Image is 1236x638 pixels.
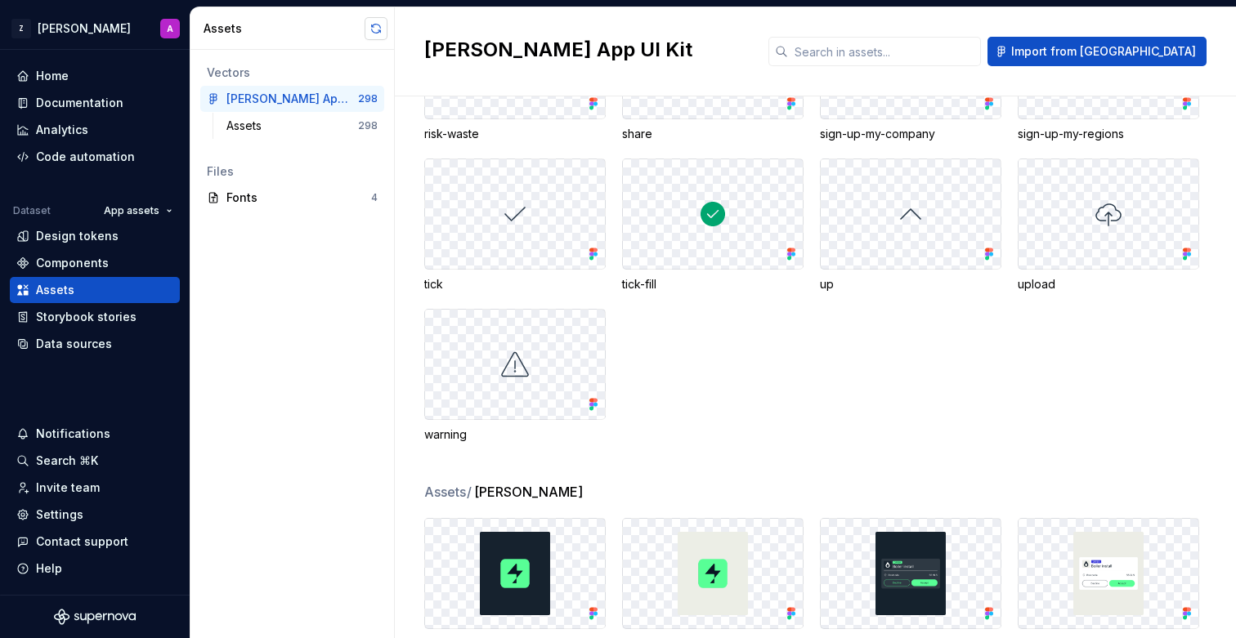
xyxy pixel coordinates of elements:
[36,228,119,244] div: Design tokens
[10,529,180,555] button: Contact support
[10,331,180,357] a: Data sources
[10,502,180,528] a: Settings
[36,149,135,165] div: Code automation
[10,304,180,330] a: Storybook stories
[10,117,180,143] a: Analytics
[10,448,180,474] button: Search ⌘K
[10,555,180,582] button: Help
[36,68,69,84] div: Home
[371,191,378,204] div: 4
[3,11,186,46] button: Z[PERSON_NAME]A
[104,204,159,217] span: App assets
[36,426,110,442] div: Notifications
[36,560,62,577] div: Help
[10,90,180,116] a: Documentation
[220,113,384,139] a: Assets298
[207,163,378,180] div: Files
[987,37,1207,66] button: Import from [GEOGRAPHIC_DATA]
[226,190,371,206] div: Fonts
[358,119,378,132] div: 298
[10,223,180,249] a: Design tokens
[622,276,804,292] div: tick-fill
[424,37,749,63] h2: [PERSON_NAME] App UI Kit
[358,92,378,105] div: 298
[788,37,981,66] input: Search in assets...
[11,19,31,38] div: Z
[10,250,180,276] a: Components
[1018,126,1199,142] div: sign-up-my-regions
[200,86,384,112] a: [PERSON_NAME] App UI Kit298
[36,309,137,325] div: Storybook stories
[36,255,109,271] div: Components
[1011,43,1196,60] span: Import from [GEOGRAPHIC_DATA]
[36,95,123,111] div: Documentation
[200,185,384,211] a: Fonts4
[36,480,100,496] div: Invite team
[820,126,1001,142] div: sign-up-my-company
[38,20,131,37] div: [PERSON_NAME]
[36,122,88,138] div: Analytics
[167,22,173,35] div: A
[36,282,74,298] div: Assets
[424,426,606,443] div: warning
[1018,276,1199,292] div: upload
[10,277,180,303] a: Assets
[54,609,136,625] svg: Supernova Logo
[36,533,128,550] div: Contact support
[467,484,472,500] span: /
[36,453,98,469] div: Search ⌘K
[226,91,348,107] div: [PERSON_NAME] App UI Kit
[10,475,180,501] a: Invite team
[204,20,365,37] div: Assets
[820,276,1001,292] div: up
[10,421,180,447] button: Notifications
[424,482,472,502] span: Assets
[424,276,606,292] div: tick
[622,126,804,142] div: share
[424,126,606,142] div: risk-waste
[36,506,83,523] div: Settings
[207,65,378,81] div: Vectors
[10,63,180,89] a: Home
[13,204,51,217] div: Dataset
[226,118,268,134] div: Assets
[474,482,583,502] span: [PERSON_NAME]
[36,336,112,352] div: Data sources
[10,144,180,170] a: Code automation
[96,199,180,222] button: App assets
